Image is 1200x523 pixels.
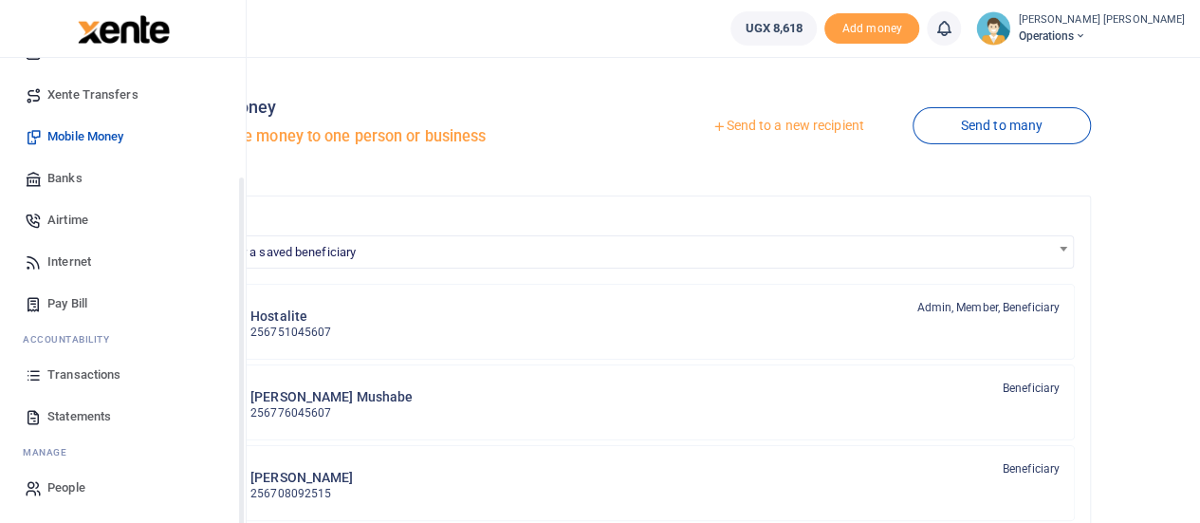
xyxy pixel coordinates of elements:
span: Statements [47,407,111,426]
h4: Mobile Money [166,97,620,118]
span: UGX 8,618 [745,19,803,38]
a: Mobile Money [15,116,231,158]
h6: [PERSON_NAME] Mushabe [250,389,413,405]
a: Send to many [913,107,1091,144]
a: People [15,467,231,509]
li: M [15,438,231,467]
span: Beneficiary [1003,380,1060,397]
span: Add money [824,13,919,45]
a: Transactions [15,354,231,396]
a: H Hostalite 256751045607 Admin, Member, Beneficiary [182,284,1075,360]
a: Pay Bill [15,283,231,325]
p: 256751045607 [250,324,331,342]
h5: Send mobile money to one person or business [166,127,620,146]
span: Xente Transfers [47,85,138,104]
span: Operations [1018,28,1185,45]
a: logo-small logo-large logo-large [76,21,170,35]
p: 256708092515 [250,485,353,503]
h6: Hostalite [250,308,331,325]
span: Banks [47,169,83,188]
a: Internet [15,241,231,283]
span: Internet [47,252,91,271]
span: People [47,478,85,497]
span: Admin, Member, Beneficiary [916,299,1060,316]
li: Wallet ballance [723,11,824,46]
span: Search for a saved beneficiary [190,245,356,259]
span: Search for a saved beneficiary [182,236,1073,266]
span: Mobile Money [47,127,123,146]
a: Send to a new recipient [664,109,912,143]
img: profile-user [976,11,1010,46]
a: Statements [15,396,231,438]
span: Search for a saved beneficiary [181,235,1074,269]
a: DM [PERSON_NAME] Mushabe 256776045607 Beneficiary [182,364,1075,440]
span: Transactions [47,365,120,384]
small: [PERSON_NAME] [PERSON_NAME] [1018,12,1185,28]
li: Toup your wallet [824,13,919,45]
span: Airtime [47,211,88,230]
a: Banks [15,158,231,199]
a: Airtime [15,199,231,241]
a: JT [PERSON_NAME] 256708092515 Beneficiary [182,445,1075,521]
li: Ac [15,325,231,354]
p: 256776045607 [250,404,413,422]
a: profile-user [PERSON_NAME] [PERSON_NAME] Operations [976,11,1185,46]
img: logo-large [78,15,170,44]
a: UGX 8,618 [730,11,817,46]
span: countability [37,332,109,346]
span: anage [32,445,67,459]
a: Add money [824,20,919,34]
a: Xente Transfers [15,74,231,116]
span: Beneficiary [1003,460,1060,477]
h6: [PERSON_NAME] [250,470,353,486]
span: Pay Bill [47,294,87,313]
